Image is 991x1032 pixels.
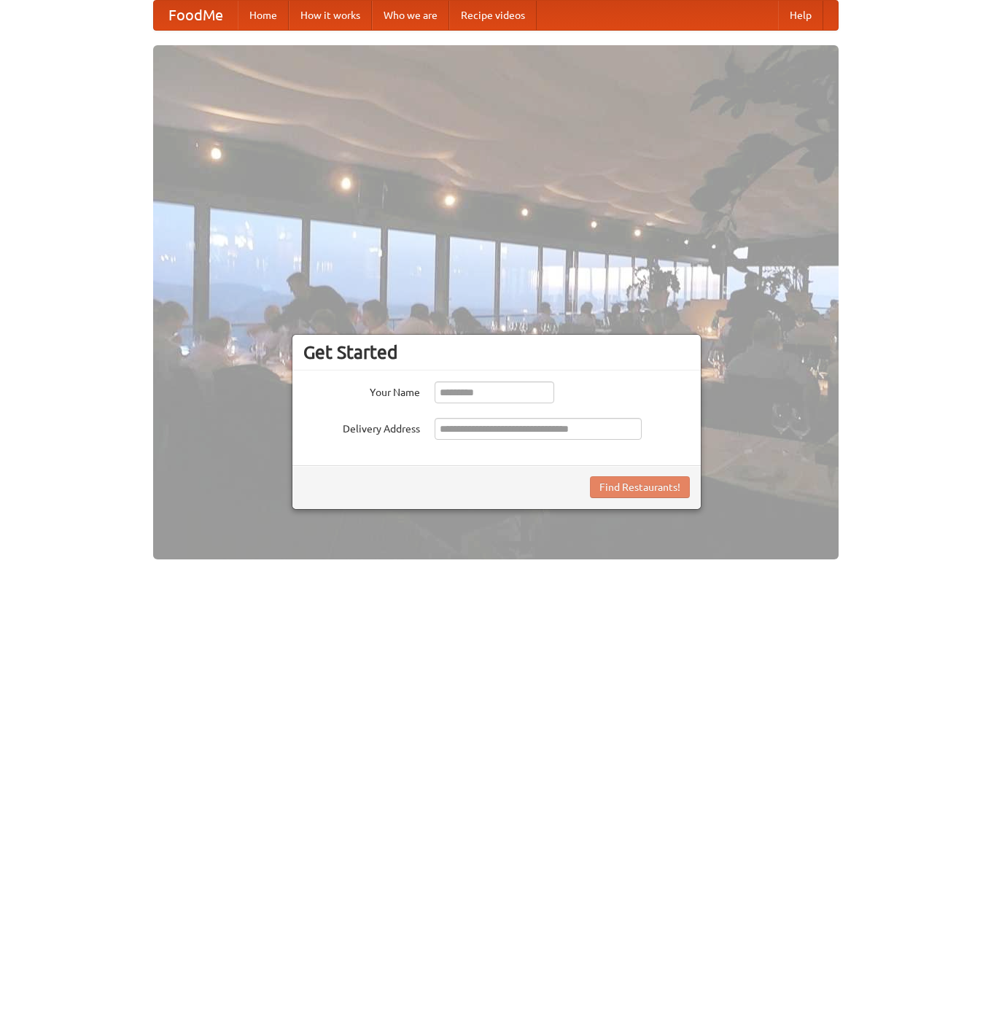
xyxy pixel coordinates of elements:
[289,1,372,30] a: How it works
[449,1,537,30] a: Recipe videos
[303,418,420,436] label: Delivery Address
[238,1,289,30] a: Home
[303,341,690,363] h3: Get Started
[303,381,420,400] label: Your Name
[590,476,690,498] button: Find Restaurants!
[372,1,449,30] a: Who we are
[778,1,823,30] a: Help
[154,1,238,30] a: FoodMe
